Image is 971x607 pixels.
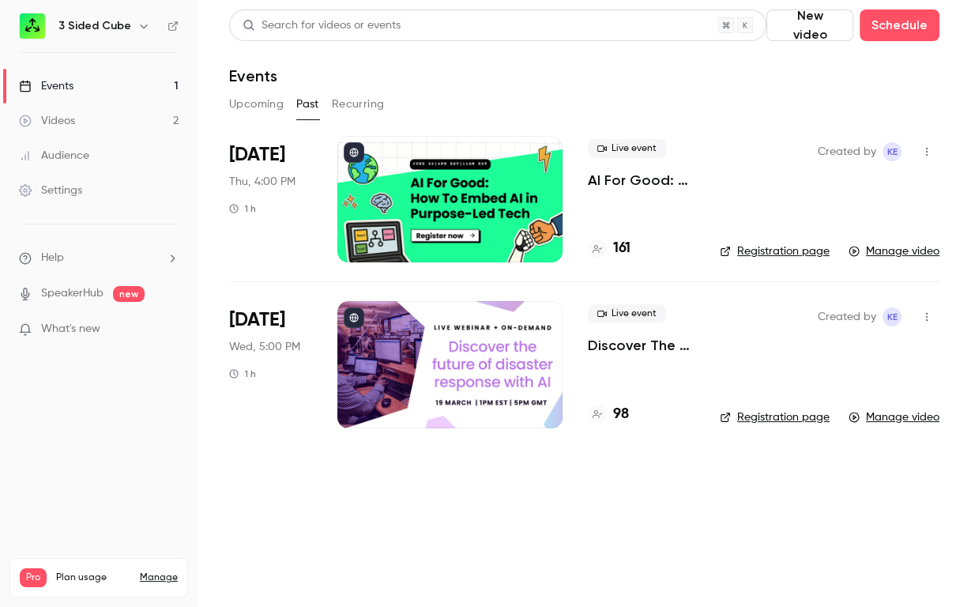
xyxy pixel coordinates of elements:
button: Recurring [332,92,385,117]
div: Events [19,78,73,94]
li: help-dropdown-opener [19,250,179,266]
a: Manage video [849,243,939,259]
span: Krystal Ellison [883,307,901,326]
h1: Events [229,66,277,85]
span: new [113,286,145,302]
span: Thu, 4:00 PM [229,174,295,190]
a: 161 [588,238,630,259]
button: New video [766,9,853,41]
span: Pro [20,568,47,587]
a: 98 [588,404,629,425]
a: Registration page [720,409,830,425]
button: Schedule [860,9,939,41]
span: KE [887,142,898,161]
div: Search for videos or events [243,17,401,34]
a: Manage video [849,409,939,425]
button: Past [296,92,319,117]
span: Help [41,250,64,266]
div: 1 h [229,368,256,380]
span: [DATE] [229,307,285,333]
a: Discover The Future of Disaster Response With AI [588,336,694,355]
span: Krystal Ellison [883,142,901,161]
button: Upcoming [229,92,284,117]
span: What's new [41,321,100,337]
span: Live event [588,139,666,158]
h6: 3 Sided Cube [58,18,131,34]
a: SpeakerHub [41,285,103,302]
a: AI For Good: How To Embed AI in Purpose-Led Tech [588,171,694,190]
span: Created by [818,142,876,161]
img: 3 Sided Cube [20,13,45,39]
h4: 161 [613,238,630,259]
div: 1 h [229,202,256,215]
span: Created by [818,307,876,326]
a: Manage [140,571,178,584]
div: Videos [19,113,75,129]
span: Plan usage [56,571,130,584]
div: Jun 26 Thu, 4:00 PM (Europe/London) [229,136,312,262]
div: Audience [19,148,89,164]
span: KE [887,307,898,326]
a: Registration page [720,243,830,259]
span: Live event [588,304,666,323]
div: Settings [19,183,82,198]
iframe: Noticeable Trigger [160,322,179,337]
span: [DATE] [229,142,285,168]
div: Mar 19 Wed, 5:00 PM (Europe/London) [229,301,312,428]
h4: 98 [613,404,629,425]
span: Wed, 5:00 PM [229,339,300,355]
